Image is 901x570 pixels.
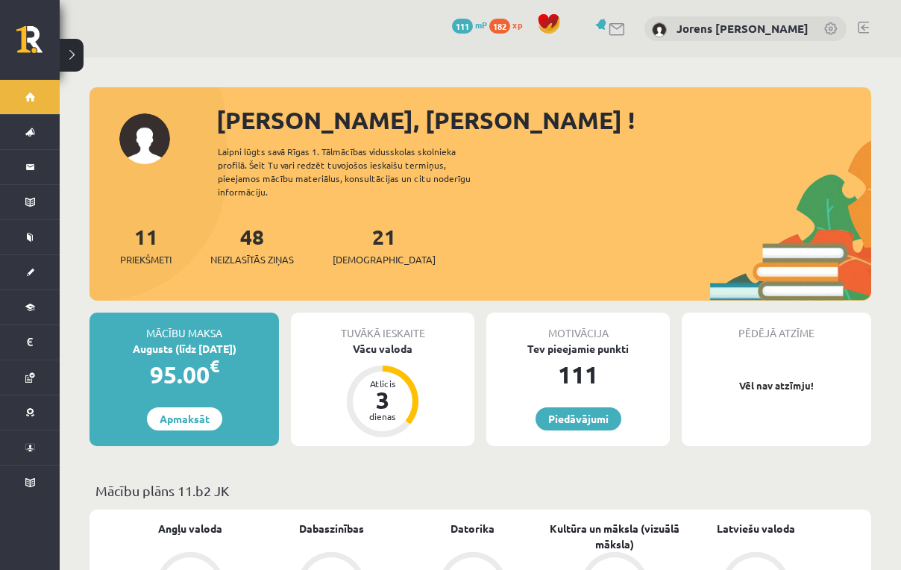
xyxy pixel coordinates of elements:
[689,378,864,393] p: Vēl nav atzīmju!
[536,407,621,430] a: Piedāvājumi
[147,407,222,430] a: Apmaksāt
[120,252,172,267] span: Priekšmeti
[489,19,530,31] a: 182 xp
[210,223,294,267] a: 48Neizlasītās ziņas
[218,145,497,198] div: Laipni lūgts savā Rīgas 1. Tālmācības vidusskolas skolnieka profilā. Šeit Tu vari redzēt tuvojošo...
[210,355,219,377] span: €
[475,19,487,31] span: mP
[486,341,670,357] div: Tev pieejamie punkti
[291,313,474,341] div: Tuvākā ieskaite
[486,313,670,341] div: Motivācija
[360,388,405,412] div: 3
[360,412,405,421] div: dienas
[512,19,522,31] span: xp
[216,102,871,138] div: [PERSON_NAME], [PERSON_NAME] !
[333,223,436,267] a: 21[DEMOGRAPHIC_DATA]
[90,313,279,341] div: Mācību maksa
[95,480,865,501] p: Mācību plāns 11.b2 JK
[210,252,294,267] span: Neizlasītās ziņas
[652,22,667,37] img: Jorens Renarts Kuļijevs
[486,357,670,392] div: 111
[291,341,474,439] a: Vācu valoda Atlicis 3 dienas
[682,313,871,341] div: Pēdējā atzīme
[544,521,685,552] a: Kultūra un māksla (vizuālā māksla)
[299,521,364,536] a: Dabaszinības
[360,379,405,388] div: Atlicis
[676,21,809,36] a: Jorens [PERSON_NAME]
[333,252,436,267] span: [DEMOGRAPHIC_DATA]
[120,223,172,267] a: 11Priekšmeti
[452,19,487,31] a: 111 mP
[489,19,510,34] span: 182
[450,521,495,536] a: Datorika
[452,19,473,34] span: 111
[291,341,474,357] div: Vācu valoda
[158,521,222,536] a: Angļu valoda
[717,521,795,536] a: Latviešu valoda
[16,26,60,63] a: Rīgas 1. Tālmācības vidusskola
[90,341,279,357] div: Augusts (līdz [DATE])
[90,357,279,392] div: 95.00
